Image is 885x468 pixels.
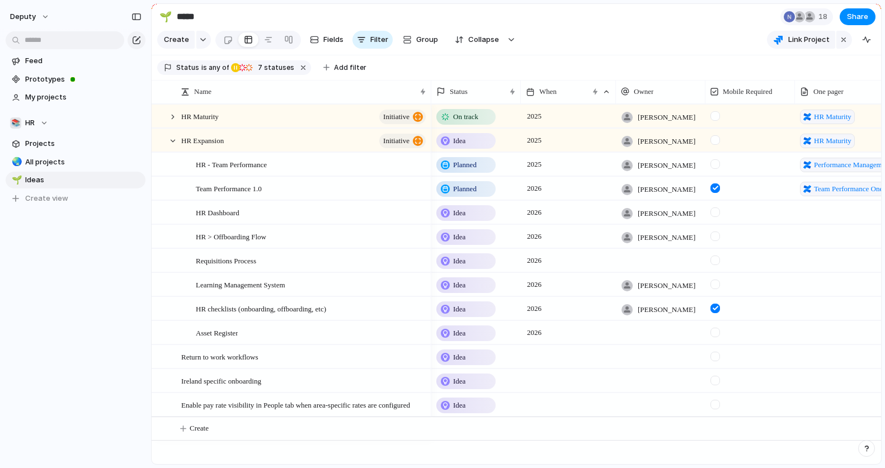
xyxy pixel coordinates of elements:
[453,280,465,291] span: Idea
[230,62,296,74] button: 7 statuses
[453,231,465,243] span: Idea
[524,302,544,315] span: 2026
[199,62,231,74] button: isany of
[6,115,145,131] button: 📚HR
[157,31,195,49] button: Create
[524,326,544,339] span: 2026
[524,110,544,123] span: 2025
[196,278,285,291] span: Learning Management System
[157,8,175,26] button: 🌱
[5,8,55,26] button: deputy
[453,376,465,387] span: Idea
[196,254,256,267] span: Requisitions Process
[383,133,409,149] span: initiative
[723,86,772,97] span: Mobile Required
[379,134,426,148] button: initiative
[25,157,142,168] span: All projects
[800,110,855,124] a: HR Maturity
[638,160,695,171] span: [PERSON_NAME]
[305,31,348,49] button: Fields
[196,302,326,315] span: HR checklists (onboarding, offboarding, etc)
[25,174,142,186] span: Ideas
[164,34,189,45] span: Create
[196,182,262,195] span: Team Performance 1.0
[453,400,465,411] span: Idea
[207,63,229,73] span: any of
[468,34,499,45] span: Collapse
[453,256,465,267] span: Idea
[800,134,855,148] a: HR Maturity
[25,138,142,149] span: Projects
[524,206,544,219] span: 2026
[255,63,294,73] span: statuses
[813,86,844,97] span: One pager
[6,89,145,106] a: My projects
[453,159,477,171] span: Planned
[352,31,393,49] button: Filter
[25,74,142,85] span: Prototypes
[25,92,142,103] span: My projects
[524,230,544,243] span: 2026
[453,304,465,315] span: Idea
[524,182,544,195] span: 2026
[10,117,21,129] div: 📚
[255,63,264,72] span: 7
[638,304,695,315] span: [PERSON_NAME]
[638,232,695,243] span: [PERSON_NAME]
[176,63,199,73] span: Status
[317,60,373,75] button: Add filter
[6,154,145,171] a: 🌏All projects
[638,112,695,123] span: [PERSON_NAME]
[6,71,145,88] a: Prototypes
[10,157,21,168] button: 🌏
[416,34,438,45] span: Group
[453,183,477,195] span: Planned
[840,8,875,25] button: Share
[638,280,695,291] span: [PERSON_NAME]
[638,184,695,195] span: [PERSON_NAME]
[847,11,868,22] span: Share
[814,135,851,146] span: HR Maturity
[638,136,695,147] span: [PERSON_NAME]
[453,352,465,363] span: Idea
[524,134,544,147] span: 2025
[383,109,409,125] span: initiative
[196,230,266,243] span: HR > Offboarding Flow
[201,63,207,73] span: is
[453,328,465,339] span: Idea
[181,110,219,122] span: HR Maturity
[638,208,695,219] span: [PERSON_NAME]
[450,86,468,97] span: Status
[524,158,544,171] span: 2025
[453,111,478,122] span: On track
[6,190,145,207] button: Create view
[181,134,224,146] span: HR Expansion
[397,31,444,49] button: Group
[12,174,20,187] div: 🌱
[6,53,145,69] a: Feed
[524,278,544,291] span: 2026
[12,155,20,168] div: 🌏
[196,206,239,219] span: HR Dashboard
[6,172,145,188] a: 🌱Ideas
[181,350,258,363] span: Return to work workflows
[767,31,835,49] button: Link Project
[814,111,851,122] span: HR Maturity
[159,9,172,24] div: 🌱
[448,31,505,49] button: Collapse
[25,117,35,129] span: HR
[370,34,388,45] span: Filter
[453,135,465,146] span: Idea
[453,207,465,219] span: Idea
[323,34,343,45] span: Fields
[25,55,142,67] span: Feed
[6,135,145,152] a: Projects
[181,374,261,387] span: Ireland specific onboarding
[539,86,557,97] span: When
[334,63,366,73] span: Add filter
[379,110,426,124] button: initiative
[10,11,36,22] span: deputy
[181,398,410,411] span: Enable pay rate visibility in People tab when area-specific rates are configured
